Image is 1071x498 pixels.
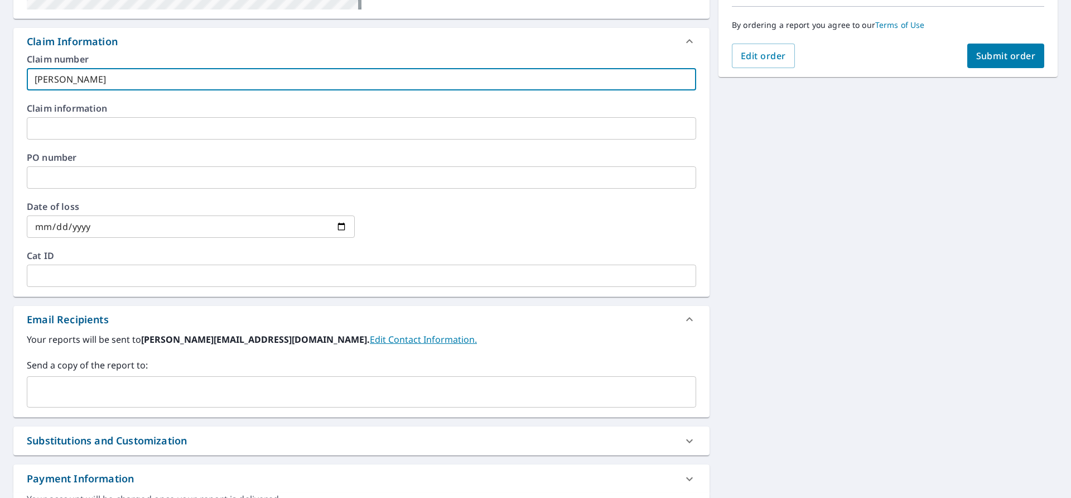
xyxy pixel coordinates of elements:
[27,333,696,346] label: Your reports will be sent to
[141,333,370,346] b: [PERSON_NAME][EMAIL_ADDRESS][DOMAIN_NAME].
[13,427,710,455] div: Substitutions and Customization
[27,153,696,162] label: PO number
[732,44,795,68] button: Edit order
[27,358,696,372] label: Send a copy of the report to:
[27,34,118,49] div: Claim Information
[732,20,1044,30] p: By ordering a report you agree to our
[13,28,710,55] div: Claim Information
[27,433,187,448] div: Substitutions and Customization
[976,50,1036,62] span: Submit order
[27,55,696,64] label: Claim number
[27,312,109,327] div: Email Recipients
[27,471,134,486] div: Payment Information
[875,20,925,30] a: Terms of Use
[27,104,696,113] label: Claim information
[13,465,710,493] div: Payment Information
[741,50,786,62] span: Edit order
[27,202,355,211] label: Date of loss
[967,44,1045,68] button: Submit order
[27,251,696,260] label: Cat ID
[13,306,710,333] div: Email Recipients
[370,333,477,346] a: EditContactInfo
